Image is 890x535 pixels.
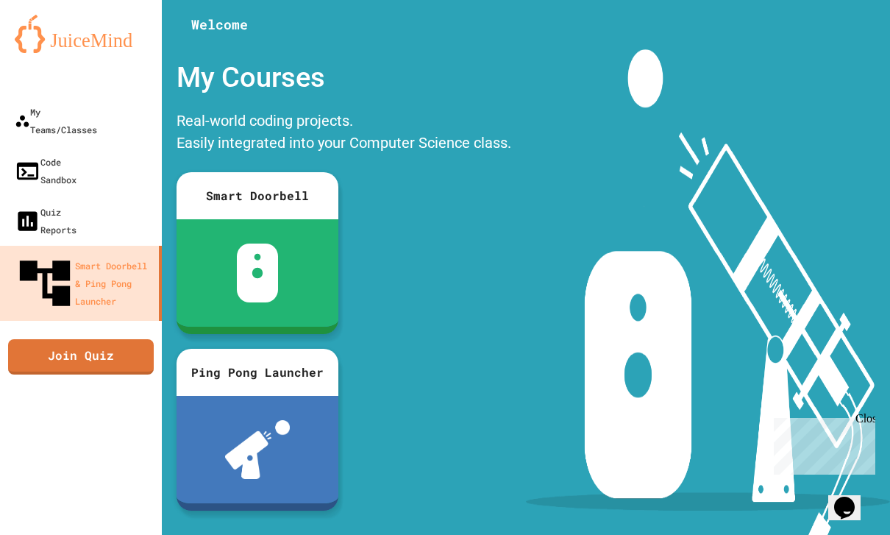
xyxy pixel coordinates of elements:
[169,49,519,106] div: My Courses
[8,339,154,375] a: Join Quiz
[15,203,76,238] div: Quiz Reports
[15,153,76,188] div: Code Sandbox
[6,6,102,93] div: Chat with us now!Close
[237,244,279,302] img: sdb-white.svg
[15,103,97,138] div: My Teams/Classes
[15,15,147,53] img: logo-orange.svg
[15,253,153,313] div: Smart Doorbell & Ping Pong Launcher
[828,476,875,520] iframe: chat widget
[177,172,338,219] div: Smart Doorbell
[225,420,291,479] img: ppl-with-ball.png
[177,349,338,396] div: Ping Pong Launcher
[169,106,519,161] div: Real-world coding projects. Easily integrated into your Computer Science class.
[768,412,875,475] iframe: chat widget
